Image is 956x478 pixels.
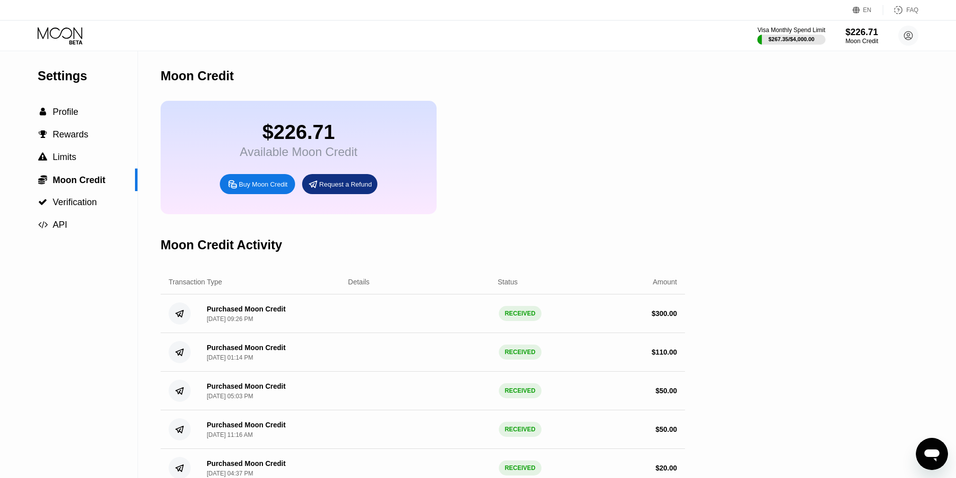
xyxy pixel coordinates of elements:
div: Purchased Moon Credit [207,305,286,313]
div: Amount [653,278,677,286]
div: $ 110.00 [651,348,677,356]
div: $ 20.00 [655,464,677,472]
div: [DATE] 05:03 PM [207,393,253,400]
div: Settings [38,69,138,83]
span: Verification [53,197,97,207]
div: FAQ [883,5,918,15]
div:  [38,107,48,116]
div: Purchased Moon Credit [207,421,286,429]
div: $ 300.00 [651,309,677,317]
div: RECEIVED [499,460,541,475]
div: [DATE] 04:37 PM [207,470,253,477]
div: RECEIVED [499,422,541,437]
span:  [38,152,47,162]
div: RECEIVED [499,306,541,321]
div: $ 50.00 [655,387,677,395]
div: EN [853,5,883,15]
span: Moon Credit [53,175,105,185]
div: Visa Monthly Spend Limit$267.35/$4,000.00 [757,27,825,45]
span:  [38,220,48,229]
div: [DATE] 09:26 PM [207,315,253,323]
span:  [39,130,47,139]
div: Buy Moon Credit [220,174,295,194]
span:  [40,107,46,116]
div: [DATE] 01:14 PM [207,354,253,361]
iframe: Button to launch messaging window [916,438,948,470]
div: EN [863,7,872,14]
div: Moon Credit Activity [161,238,282,252]
span: Rewards [53,129,88,139]
div: $226.71 [846,27,878,38]
div: [DATE] 11:16 AM [207,431,253,438]
div:  [38,152,48,162]
span:  [38,198,47,207]
div: Transaction Type [169,278,222,286]
div: Available Moon Credit [240,145,357,159]
div: FAQ [906,7,918,14]
div: Purchased Moon Credit [207,459,286,467]
div: Status [498,278,518,286]
div:  [38,198,48,207]
span:  [38,175,47,185]
div: Purchased Moon Credit [207,344,286,352]
span: Profile [53,107,78,117]
div: RECEIVED [499,345,541,360]
div: $ 50.00 [655,425,677,433]
div:  [38,175,48,185]
div: $267.35 / $4,000.00 [768,36,814,42]
div: RECEIVED [499,383,541,398]
div: Visa Monthly Spend Limit [757,27,825,34]
div: Request a Refund [302,174,377,194]
div: $226.71 [240,121,357,143]
div: Details [348,278,370,286]
div: Moon Credit [161,69,234,83]
div: Moon Credit [846,38,878,45]
span: Limits [53,152,76,162]
div: Buy Moon Credit [239,180,288,189]
div: Purchased Moon Credit [207,382,286,390]
span: API [53,220,67,230]
div: $226.71Moon Credit [846,27,878,45]
div: Request a Refund [319,180,372,189]
div:  [38,130,48,139]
